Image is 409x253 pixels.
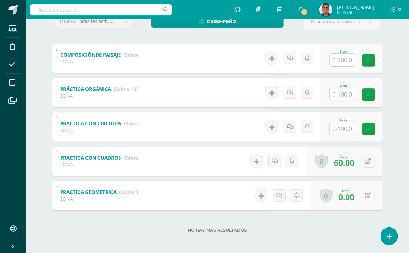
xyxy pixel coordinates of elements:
span: 0.00 [339,191,355,202]
input: Busca un usuario... [30,4,172,15]
a: (100%)Todas las actividades de esta unidad [55,15,132,28]
b: PRÁCTICA GEOMÉTRICA [61,189,117,195]
strong: (Sobre 100.0) [124,120,156,127]
input: 0-100.0 [330,122,355,135]
span: [PERSON_NAME] [337,4,374,10]
a: 0 [315,154,328,169]
a: COMPOSICIÓNDE PAISAJE (Sobre 100.0) [61,50,155,60]
strong: (Sobre 100.0) [114,86,145,92]
strong: (Sobre 100.0) [124,155,155,161]
span: 60.00 [334,157,355,168]
strong: (Sobre 100.0) [124,52,155,58]
strong: (Sobre 100.0) [119,189,151,195]
input: 0-100.0 [330,88,355,101]
input: 0-100.0 [330,54,355,66]
a: 0 [320,188,333,203]
b: PRÁCTICA ORGÁNICA [61,86,111,92]
div: ZONA [61,161,138,167]
input: Buscar una actividad aquí... [303,15,380,28]
img: 273b6853e3968a0849ea5b67cbf1d59c.png [319,3,332,16]
label: No hay más resultados [52,228,383,233]
b: COMPOSICIÓNDE PAISAJE [61,52,121,58]
span: Mi Perfil [337,10,374,15]
a: Desempeño [151,15,284,28]
div: ZONA [61,127,138,133]
span: Todas las actividades de esta unidad [77,18,157,24]
div: ZONA [61,196,138,202]
b: PRÁCTICA CON CÍRCULOS [61,120,122,127]
span: (100%) [60,18,75,24]
span: Desempeño [207,16,236,28]
a: PRÁCTICA GEOMÉTRICA (Sobre 100.0) [61,187,151,198]
b: PRÁCTICA CON CUADROS [61,155,121,161]
div: Nota: [339,189,355,193]
div: Nota [329,50,358,53]
a: PRÁCTICA CON CUADROS (Sobre 100.0) [61,153,155,163]
a: PRÁCTICA CON CÍRCULOS (Sobre 100.0) [61,119,156,129]
a: PRÁCTICA ORGÁNICA (Sobre 100.0) [61,84,145,95]
div: Nota [329,119,358,122]
div: Nota: [334,154,355,159]
div: ZONA [61,93,138,99]
div: ZONA [61,58,138,64]
span: 8 [301,8,308,16]
div: Nota [329,84,358,88]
